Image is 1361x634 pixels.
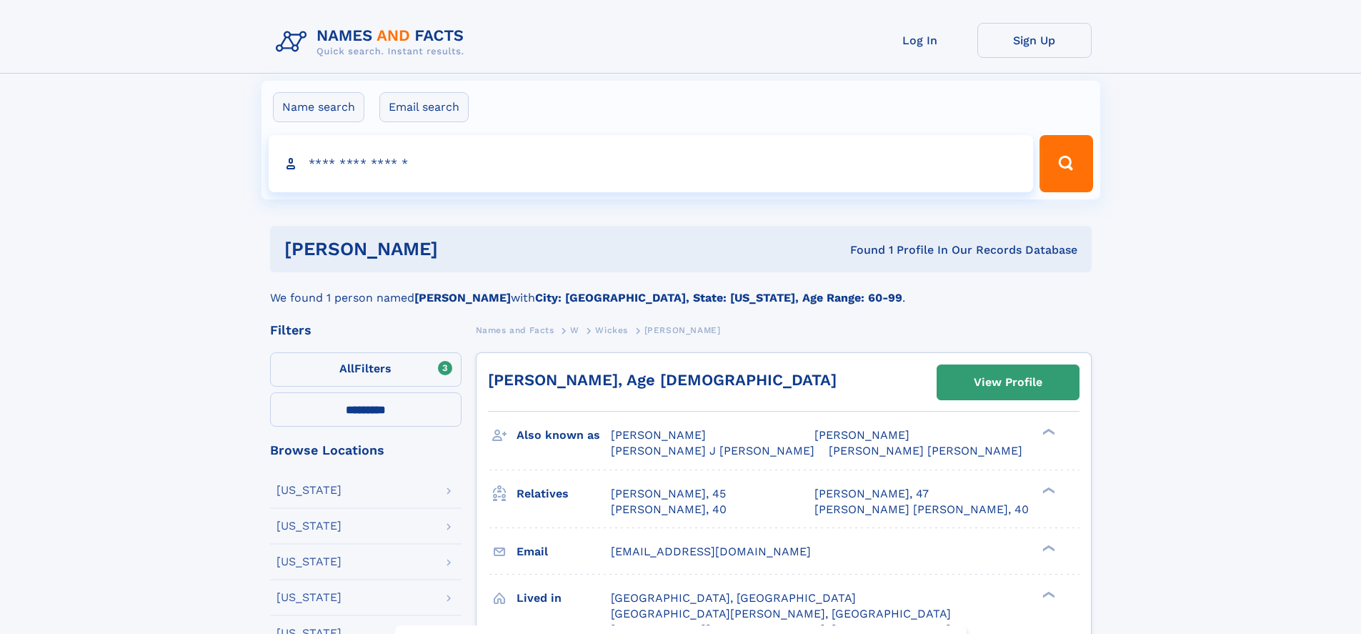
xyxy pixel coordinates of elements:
[611,607,951,620] span: [GEOGRAPHIC_DATA][PERSON_NAME], [GEOGRAPHIC_DATA]
[814,486,929,502] a: [PERSON_NAME], 47
[977,23,1092,58] a: Sign Up
[273,92,364,122] label: Name search
[974,366,1042,399] div: View Profile
[595,321,628,339] a: Wickes
[611,591,856,605] span: [GEOGRAPHIC_DATA], [GEOGRAPHIC_DATA]
[276,592,342,603] div: [US_STATE]
[644,325,721,335] span: [PERSON_NAME]
[517,586,611,610] h3: Lived in
[270,324,462,337] div: Filters
[1039,485,1056,495] div: ❯
[276,485,342,496] div: [US_STATE]
[488,371,837,389] a: [PERSON_NAME], Age [DEMOGRAPHIC_DATA]
[1039,543,1056,553] div: ❯
[284,240,644,258] h1: [PERSON_NAME]
[814,428,909,442] span: [PERSON_NAME]
[270,444,462,457] div: Browse Locations
[270,272,1092,307] div: We found 1 person named with .
[644,242,1077,258] div: Found 1 Profile In Our Records Database
[476,321,554,339] a: Names and Facts
[595,325,628,335] span: Wickes
[1039,590,1056,599] div: ❯
[611,428,706,442] span: [PERSON_NAME]
[611,486,726,502] a: [PERSON_NAME], 45
[517,423,611,447] h3: Also known as
[611,545,811,558] span: [EMAIL_ADDRESS][DOMAIN_NAME]
[611,444,814,457] span: [PERSON_NAME] J [PERSON_NAME]
[863,23,977,58] a: Log In
[379,92,469,122] label: Email search
[517,540,611,564] h3: Email
[570,321,579,339] a: W
[339,362,354,375] span: All
[535,291,902,304] b: City: [GEOGRAPHIC_DATA], State: [US_STATE], Age Range: 60-99
[270,23,476,61] img: Logo Names and Facts
[276,520,342,532] div: [US_STATE]
[276,556,342,568] div: [US_STATE]
[1040,135,1092,192] button: Search Button
[414,291,511,304] b: [PERSON_NAME]
[269,135,1034,192] input: search input
[517,482,611,506] h3: Relatives
[570,325,579,335] span: W
[814,502,1029,517] a: [PERSON_NAME] [PERSON_NAME], 40
[829,444,1022,457] span: [PERSON_NAME] [PERSON_NAME]
[937,365,1079,400] a: View Profile
[611,502,727,517] a: [PERSON_NAME], 40
[1039,427,1056,437] div: ❯
[270,352,462,387] label: Filters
